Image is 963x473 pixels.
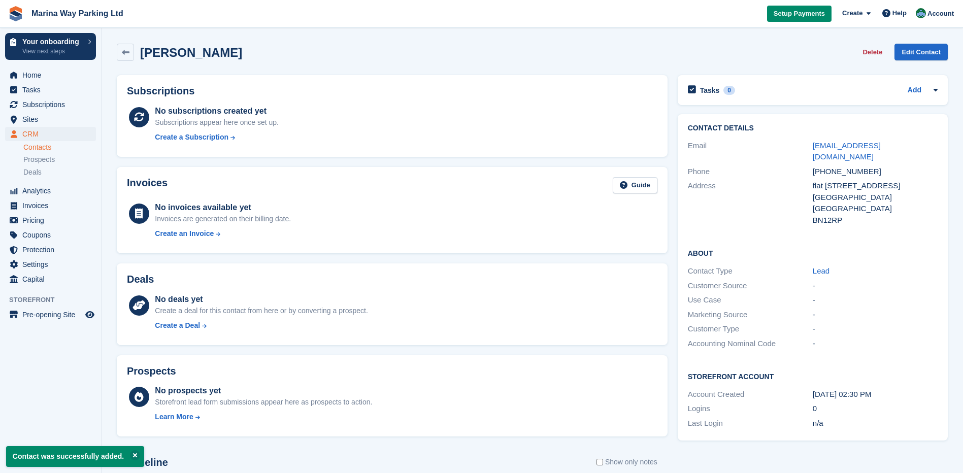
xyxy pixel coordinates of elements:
[22,198,83,213] span: Invoices
[22,257,83,272] span: Settings
[27,5,127,22] a: Marina Way Parking Ltd
[688,180,813,226] div: Address
[688,280,813,292] div: Customer Source
[688,309,813,321] div: Marketing Source
[723,86,735,95] div: 0
[22,47,83,56] p: View next steps
[813,141,881,161] a: [EMAIL_ADDRESS][DOMAIN_NAME]
[813,418,938,429] div: n/a
[23,155,55,164] span: Prospects
[688,248,938,258] h2: About
[5,228,96,242] a: menu
[22,213,83,227] span: Pricing
[22,127,83,141] span: CRM
[688,371,938,381] h2: Storefront Account
[813,180,938,192] div: flat [STREET_ADDRESS]
[813,389,938,400] div: [DATE] 02:30 PM
[813,266,829,275] a: Lead
[5,83,96,97] a: menu
[155,132,279,143] a: Create a Subscription
[916,8,926,18] img: Paul Lewis
[5,213,96,227] a: menu
[127,85,657,97] h2: Subscriptions
[22,68,83,82] span: Home
[813,294,938,306] div: -
[596,457,657,467] label: Show only notes
[155,320,368,331] a: Create a Deal
[688,140,813,163] div: Email
[155,214,291,224] div: Invoices are generated on their billing date.
[688,166,813,178] div: Phone
[688,389,813,400] div: Account Created
[813,323,938,335] div: -
[127,177,168,194] h2: Invoices
[84,309,96,321] a: Preview store
[127,457,168,468] h2: Timeline
[23,167,42,177] span: Deals
[613,177,657,194] a: Guide
[155,228,291,239] a: Create an Invoice
[813,166,938,178] div: [PHONE_NUMBER]
[5,127,96,141] a: menu
[23,154,96,165] a: Prospects
[842,8,862,18] span: Create
[155,117,279,128] div: Subscriptions appear here once set up.
[908,85,921,96] a: Add
[22,97,83,112] span: Subscriptions
[688,124,938,132] h2: Contact Details
[23,167,96,178] a: Deals
[155,306,368,316] div: Create a deal for this contact from here or by converting a prospect.
[155,412,372,422] a: Learn More
[813,309,938,321] div: -
[5,33,96,60] a: Your onboarding View next steps
[23,143,96,152] a: Contacts
[596,457,603,467] input: Show only notes
[155,293,368,306] div: No deals yet
[688,338,813,350] div: Accounting Nominal Code
[5,97,96,112] a: menu
[140,46,242,59] h2: [PERSON_NAME]
[813,203,938,215] div: [GEOGRAPHIC_DATA]
[688,418,813,429] div: Last Login
[5,257,96,272] a: menu
[155,412,193,422] div: Learn More
[155,132,228,143] div: Create a Subscription
[774,9,825,19] span: Setup Payments
[688,294,813,306] div: Use Case
[127,365,176,377] h2: Prospects
[8,6,23,21] img: stora-icon-8386f47178a22dfd0bd8f6a31ec36ba5ce8667c1dd55bd0f319d3a0aa187defe.svg
[155,201,291,214] div: No invoices available yet
[155,385,372,397] div: No prospects yet
[22,38,83,45] p: Your onboarding
[5,198,96,213] a: menu
[813,215,938,226] div: BN12RP
[127,274,154,285] h2: Deals
[5,68,96,82] a: menu
[22,228,83,242] span: Coupons
[155,320,200,331] div: Create a Deal
[22,83,83,97] span: Tasks
[700,86,720,95] h2: Tasks
[813,338,938,350] div: -
[5,243,96,257] a: menu
[155,397,372,408] div: Storefront lead form submissions appear here as prospects to action.
[688,323,813,335] div: Customer Type
[813,192,938,204] div: [GEOGRAPHIC_DATA]
[813,403,938,415] div: 0
[22,243,83,257] span: Protection
[858,44,886,60] button: Delete
[892,8,907,18] span: Help
[688,265,813,277] div: Contact Type
[894,44,948,60] a: Edit Contact
[767,6,832,22] a: Setup Payments
[927,9,954,19] span: Account
[688,403,813,415] div: Logins
[22,308,83,322] span: Pre-opening Site
[5,308,96,322] a: menu
[9,295,101,305] span: Storefront
[5,112,96,126] a: menu
[22,184,83,198] span: Analytics
[5,184,96,198] a: menu
[155,228,214,239] div: Create an Invoice
[6,446,144,467] p: Contact was successfully added.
